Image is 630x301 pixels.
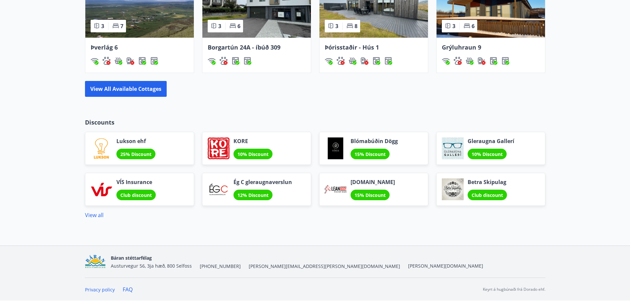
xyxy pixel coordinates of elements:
span: Lukson ehf [116,137,155,145]
div: Wi-Fi [442,57,450,65]
span: Ég C gleraugnaverslun [233,178,292,186]
div: Dryer [501,57,509,65]
img: nH7E6Gw2rvWFb8XaSdRp44dhkQaj4PJkOoRYItBQ.svg [126,57,134,65]
img: hddCLTAnxqFUMr1fxmbGG8zWilo2syolR0f9UjPn.svg [150,57,158,65]
img: nH7E6Gw2rvWFb8XaSdRp44dhkQaj4PJkOoRYItBQ.svg [360,57,368,65]
a: [PERSON_NAME][DOMAIN_NAME] [408,263,483,269]
div: Wi-Fi [91,57,99,65]
span: Þórisstaðir - Hús 1 [325,43,379,51]
img: nH7E6Gw2rvWFb8XaSdRp44dhkQaj4PJkOoRYItBQ.svg [478,57,485,65]
span: 10% Discount [237,151,269,157]
img: HJRyFFsYp6qjeUYhR4dAD8CaCEsnIFYZ05miwXoh.svg [325,57,333,65]
span: [PHONE_NUMBER] [200,263,241,270]
p: Discounts [85,118,545,127]
span: VÍS Insurance [116,178,156,186]
img: Dl16BY4EX9PAW649lg1C3oBuIaAsR6QVDQBO2cTm.svg [138,57,146,65]
div: Charging station for electric cars [126,57,134,65]
span: [DOMAIN_NAME] [351,178,395,186]
img: pxcaIm5dSOV3FS4whs1soiYWTwFQvksT25a9J10C.svg [220,57,228,65]
span: 12% Discount [237,192,269,198]
span: [PERSON_NAME][EMAIL_ADDRESS][PERSON_NAME][DOMAIN_NAME] [249,263,400,270]
span: 6 [237,22,240,30]
img: Dl16BY4EX9PAW649lg1C3oBuIaAsR6QVDQBO2cTm.svg [231,57,239,65]
img: h89QDIuHlAdpqTriuIvuEWkTH976fOgBEOOeu1mi.svg [466,57,474,65]
div: Jacuzzi [114,57,122,65]
span: Þverlág 6 [91,43,118,51]
span: 7 [120,22,123,30]
span: Club discount [472,192,503,198]
img: HJRyFFsYp6qjeUYhR4dAD8CaCEsnIFYZ05miwXoh.svg [91,57,99,65]
span: 6 [472,22,475,30]
img: Bz2lGXKH3FXEIQKvoQ8VL0Fr0uCiWgfgA3I6fSs8.png [85,255,106,269]
span: Betra Skipulag [468,178,507,186]
p: Keyrt á hugbúnaði frá Dorado ehf. [483,286,545,292]
div: Jacuzzi [466,57,474,65]
a: Privacy policy [85,286,115,293]
span: Austurvegur 56, 3ja hæð, 800 Selfoss [111,263,192,269]
button: View all available cottages [85,81,167,97]
span: Gleraugna Gallerí [468,137,514,145]
div: Charging station for electric cars [360,57,368,65]
div: Charging station for electric cars [478,57,485,65]
span: 25% Discount [120,151,151,157]
span: 3 [452,22,455,30]
span: Báran stéttarfélag [111,255,152,261]
span: 15% Discount [355,151,386,157]
span: 15% Discount [355,192,386,198]
div: Dryer [150,57,158,65]
div: Pets [220,57,228,65]
span: 8 [355,22,357,30]
span: Club discount [120,192,152,198]
span: Grýluhraun 9 [442,43,481,51]
img: pxcaIm5dSOV3FS4whs1soiYWTwFQvksT25a9J10C.svg [337,57,345,65]
a: FAQ [123,286,133,293]
img: HJRyFFsYp6qjeUYhR4dAD8CaCEsnIFYZ05miwXoh.svg [442,57,450,65]
span: Blómabúðin Dögg [351,137,398,145]
div: Washing Machine [489,57,497,65]
div: Washing Machine [138,57,146,65]
img: hddCLTAnxqFUMr1fxmbGG8zWilo2syolR0f9UjPn.svg [243,57,251,65]
span: 3 [335,22,338,30]
img: hddCLTAnxqFUMr1fxmbGG8zWilo2syolR0f9UjPn.svg [501,57,509,65]
img: h89QDIuHlAdpqTriuIvuEWkTH976fOgBEOOeu1mi.svg [114,57,122,65]
span: 3 [101,22,104,30]
div: Jacuzzi [349,57,357,65]
a: View all [85,211,104,219]
div: Pets [103,57,110,65]
img: Dl16BY4EX9PAW649lg1C3oBuIaAsR6QVDQBO2cTm.svg [489,57,497,65]
span: 3 [218,22,221,30]
div: Dryer [384,57,392,65]
img: pxcaIm5dSOV3FS4whs1soiYWTwFQvksT25a9J10C.svg [454,57,462,65]
div: Pets [454,57,462,65]
div: Wi-Fi [208,57,216,65]
img: HJRyFFsYp6qjeUYhR4dAD8CaCEsnIFYZ05miwXoh.svg [208,57,216,65]
img: hddCLTAnxqFUMr1fxmbGG8zWilo2syolR0f9UjPn.svg [384,57,392,65]
img: Dl16BY4EX9PAW649lg1C3oBuIaAsR6QVDQBO2cTm.svg [372,57,380,65]
div: Washing Machine [231,57,239,65]
div: Dryer [243,57,251,65]
div: Wi-Fi [325,57,333,65]
span: KORE [233,137,273,145]
img: h89QDIuHlAdpqTriuIvuEWkTH976fOgBEOOeu1mi.svg [349,57,357,65]
div: Washing Machine [372,57,380,65]
div: Pets [337,57,345,65]
span: 10% Discount [472,151,503,157]
span: Borgartún 24A - íbúð 309 [208,43,280,51]
img: pxcaIm5dSOV3FS4whs1soiYWTwFQvksT25a9J10C.svg [103,57,110,65]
